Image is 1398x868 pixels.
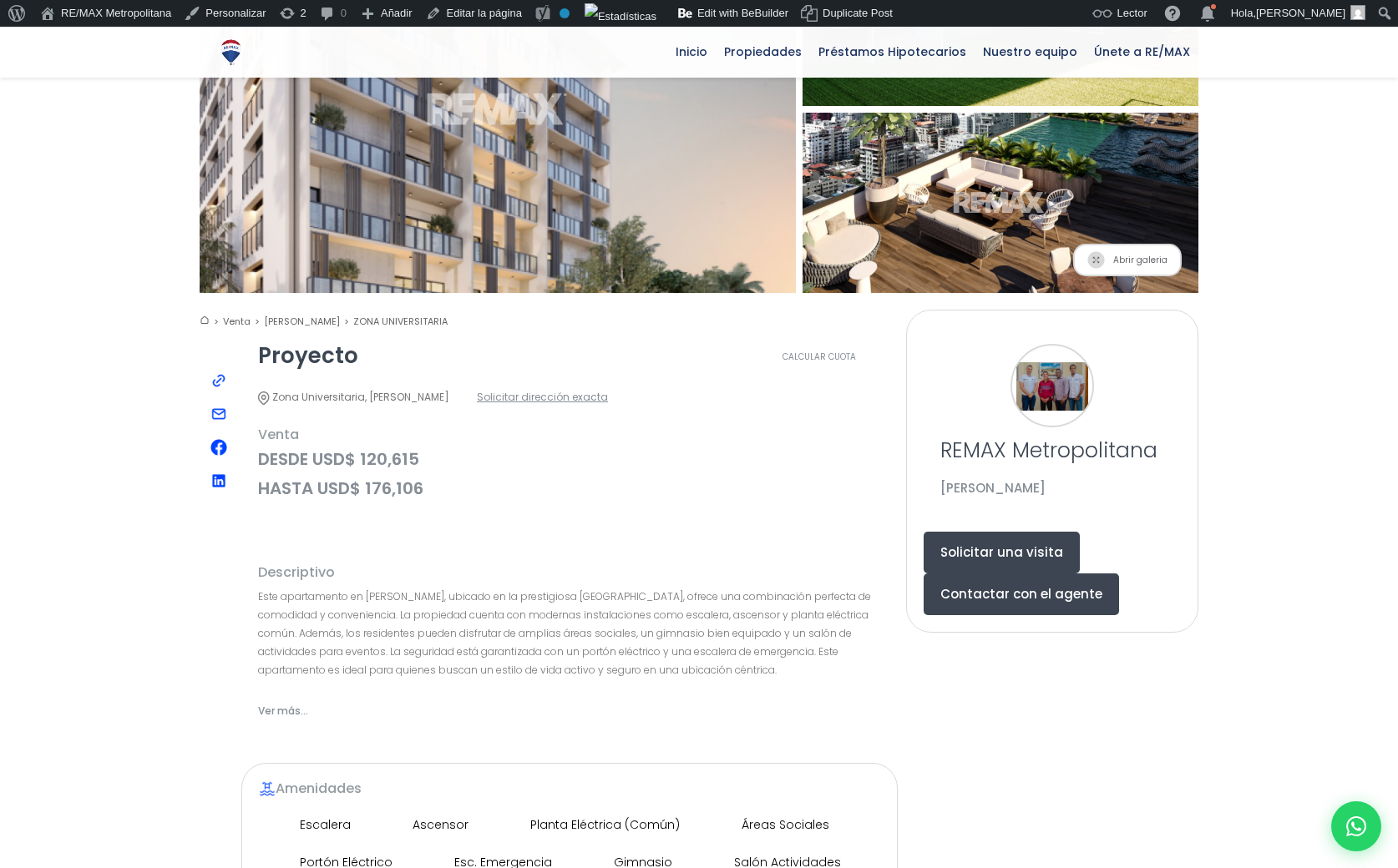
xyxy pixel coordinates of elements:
[1086,39,1198,64] span: Únete a RE/MAX
[210,372,227,389] img: Copiar Enlace
[258,566,881,579] h2: Descriptivo
[216,27,246,77] a: RE/MAX Metropolitana
[757,345,881,370] a: Calcular Cuota
[560,8,570,18] div: No indexar
[477,386,608,407] span: Solicitar dirección exacta
[716,27,810,77] a: Propiedades
[940,436,1164,465] h3: REMAX Metropolitana
[667,39,716,64] span: Inicio
[924,573,1119,615] button: Contactar con el agente
[258,700,308,721] span: Ver más...
[1073,244,1182,276] span: Abrir galeria
[585,3,656,30] img: Visitas de 48 horas. Haz clic para ver más estadísticas del sitio.
[384,815,404,835] img: Ascensor
[810,39,975,64] span: Préstamos Hipotecarios
[206,368,231,393] span: Copiar enlace
[667,27,716,77] a: Inicio
[810,27,975,77] a: Préstamos Hipotecarios
[258,478,881,499] span: HASTA USD$ 176,106
[264,315,349,328] a: [PERSON_NAME]
[716,39,810,64] span: Propiedades
[1011,344,1094,427] div: Abigail Rodríguez
[258,449,881,470] span: DESDE USD$ 120,615
[258,424,881,445] span: Venta
[489,810,692,840] span: Planta Eléctrica (Común)
[502,815,522,835] img: Planta Eléctrica (Común)
[259,780,276,798] img: Icono de amenidades
[372,810,481,840] span: Ascensor
[701,810,842,840] span: Áreas Sociales
[924,532,1080,573] button: Solicitar una visita
[258,386,449,407] span: Zona Universitaria, [PERSON_NAME]
[259,810,363,840] span: Escalera
[353,315,448,328] a: ZONA UNIVERSITARIA
[1087,251,1105,269] img: Abrir galeria
[216,38,246,67] img: Logo de REMAX
[271,815,291,835] img: Escalera
[212,474,225,487] img: Compartir en Linkedin
[258,345,358,366] h1: Proyecto
[940,479,1046,497] span: [PERSON_NAME]
[258,588,881,679] p: Este apartamento en [PERSON_NAME], ubicado en la prestigiosa [GEOGRAPHIC_DATA], ofrece una combin...
[210,406,227,422] img: Compartir por correo
[713,815,733,835] img: Áreas Sociales
[200,315,210,325] img: Inicio
[1086,27,1198,77] a: Únete a RE/MAX
[783,104,1218,303] img: Proyecto en Zona Universitaria
[1256,7,1345,19] span: [PERSON_NAME]
[975,27,1086,77] a: Nuestro equipo
[223,315,260,328] a: Venta
[210,439,227,456] img: Compartir en Facebook
[259,780,880,798] h2: Amenidades
[258,391,270,404] img: Icono de dirección
[975,39,1086,64] span: Nuestro equipo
